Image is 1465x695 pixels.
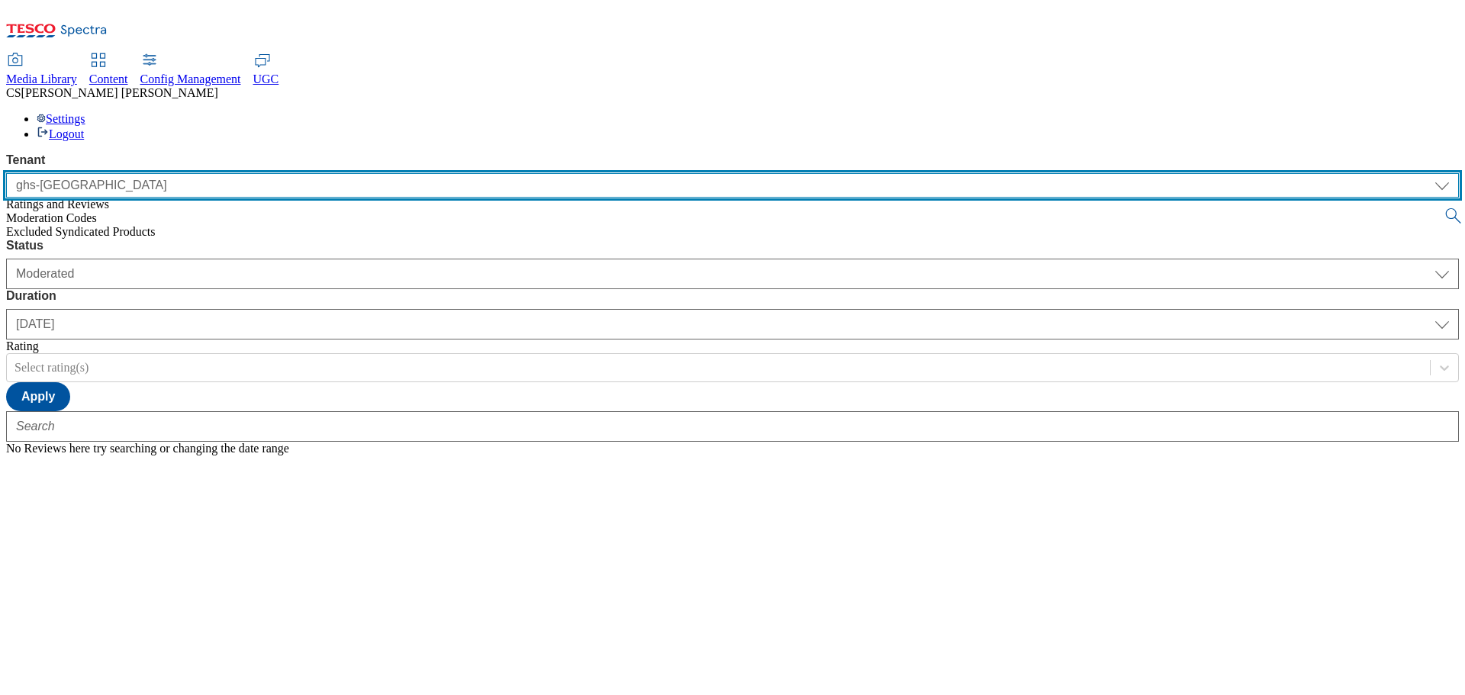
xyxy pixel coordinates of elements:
[140,54,241,86] a: Config Management
[6,289,1459,303] label: Duration
[6,239,1459,253] label: Status
[37,112,85,125] a: Settings
[6,198,109,211] span: Ratings and Reviews
[6,411,1459,442] input: Search
[89,72,128,85] span: Content
[37,127,84,140] a: Logout
[140,72,241,85] span: Config Management
[253,54,279,86] a: UGC
[89,54,128,86] a: Content
[253,72,279,85] span: UGC
[6,153,1459,167] label: Tenant
[6,382,70,411] button: Apply
[6,72,77,85] span: Media Library
[6,86,21,99] span: CS
[6,211,97,224] span: Moderation Codes
[6,54,77,86] a: Media Library
[6,339,39,352] label: Rating
[6,225,156,238] span: Excluded Syndicated Products
[21,86,218,99] span: [PERSON_NAME] [PERSON_NAME]
[6,442,1459,455] div: No Reviews here try searching or changing the date range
